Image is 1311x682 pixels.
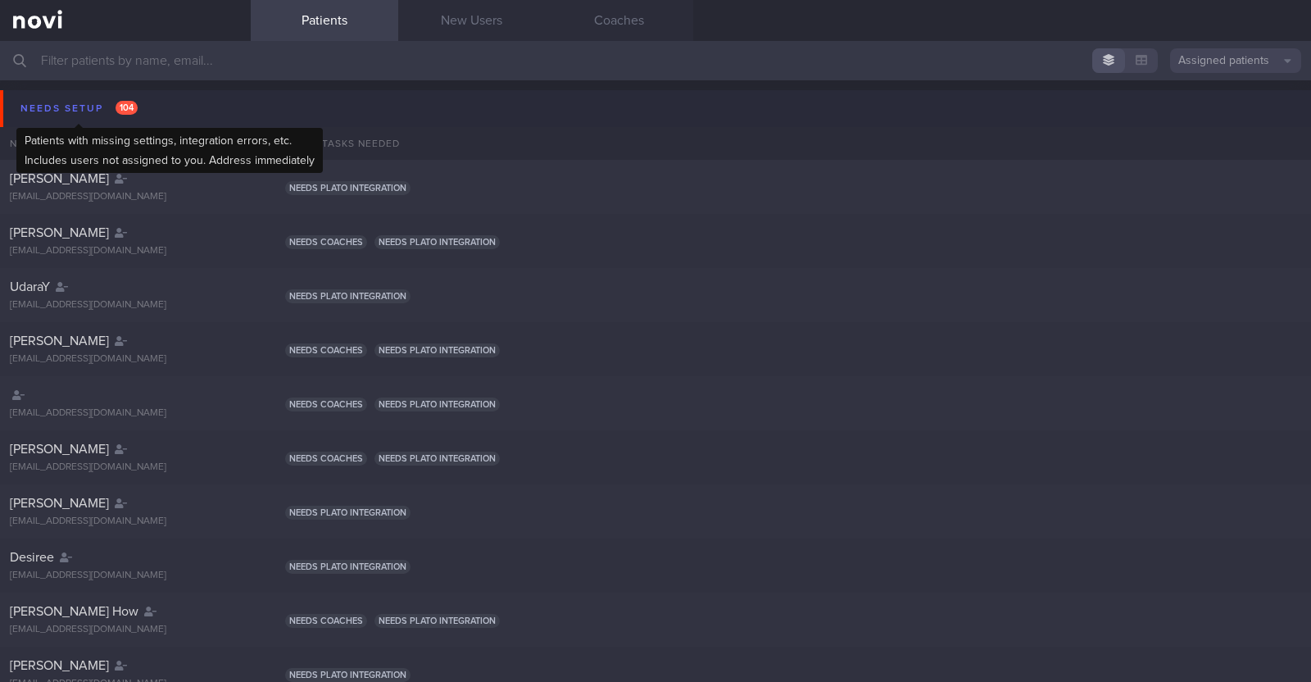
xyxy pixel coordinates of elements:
[10,516,241,528] div: [EMAIL_ADDRESS][DOMAIN_NAME]
[285,343,367,357] span: Needs coaches
[285,181,411,195] span: Needs plato integration
[10,172,109,185] span: [PERSON_NAME]
[10,226,109,239] span: [PERSON_NAME]
[16,98,142,120] div: Needs setup
[10,497,109,510] span: [PERSON_NAME]
[374,398,500,411] span: Needs plato integration
[10,280,50,293] span: UdaraY
[285,235,367,249] span: Needs coaches
[185,127,251,160] div: Chats
[10,605,138,618] span: [PERSON_NAME] How
[374,235,500,249] span: Needs plato integration
[10,353,241,366] div: [EMAIL_ADDRESS][DOMAIN_NAME]
[10,407,241,420] div: [EMAIL_ADDRESS][DOMAIN_NAME]
[285,668,411,682] span: Needs plato integration
[10,461,241,474] div: [EMAIL_ADDRESS][DOMAIN_NAME]
[10,299,241,311] div: [EMAIL_ADDRESS][DOMAIN_NAME]
[285,398,367,411] span: Needs coaches
[10,659,109,672] span: [PERSON_NAME]
[374,614,500,628] span: Needs plato integration
[1170,48,1301,73] button: Assigned patients
[285,506,411,520] span: Needs plato integration
[285,560,411,574] span: Needs plato integration
[275,127,1311,160] div: Setup tasks needed
[10,624,241,636] div: [EMAIL_ADDRESS][DOMAIN_NAME]
[10,191,241,203] div: [EMAIL_ADDRESS][DOMAIN_NAME]
[10,245,241,257] div: [EMAIL_ADDRESS][DOMAIN_NAME]
[285,289,411,303] span: Needs plato integration
[285,614,367,628] span: Needs coaches
[116,101,138,115] span: 104
[374,452,500,466] span: Needs plato integration
[10,334,109,348] span: [PERSON_NAME]
[10,551,54,564] span: Desiree
[10,570,241,582] div: [EMAIL_ADDRESS][DOMAIN_NAME]
[10,443,109,456] span: [PERSON_NAME]
[285,452,367,466] span: Needs coaches
[374,343,500,357] span: Needs plato integration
